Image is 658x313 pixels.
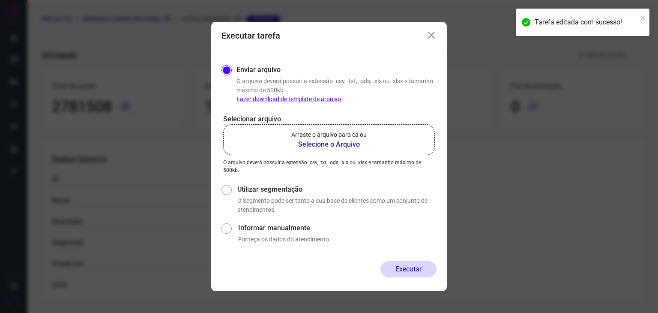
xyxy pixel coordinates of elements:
p: O arquivo deverá possuir a extensão .csv, .txt, .ods, .xls ou .xlsx e tamanho máximo de 500kb. [236,77,437,104]
p: Selecionar arquivo [223,114,435,124]
button: close [640,12,646,22]
a: Fazer download de template de arquivo [236,96,341,102]
p: O arquivo deverá possuir a extensão .csv, .txt, .ods, .xls ou .xlsx e tamanho máximo de 500kb. [223,159,435,174]
h3: Executar tarefa [221,30,280,41]
b: Selecione o Arquivo [291,139,367,150]
button: Executar [380,261,437,277]
label: Enviar arquivo [236,65,281,75]
p: Arraste o arquivo para cá ou [291,130,367,139]
label: Informar manualmente [238,223,437,233]
div: Tarefa editada com sucesso! [535,17,637,27]
p: O Segmento pode ser tanto a sua base de clientes como um conjunto de atendimentos. [237,196,437,214]
label: Utilizar segmentação [237,184,437,195]
p: Forneça os dados do atendimento. [238,235,437,244]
